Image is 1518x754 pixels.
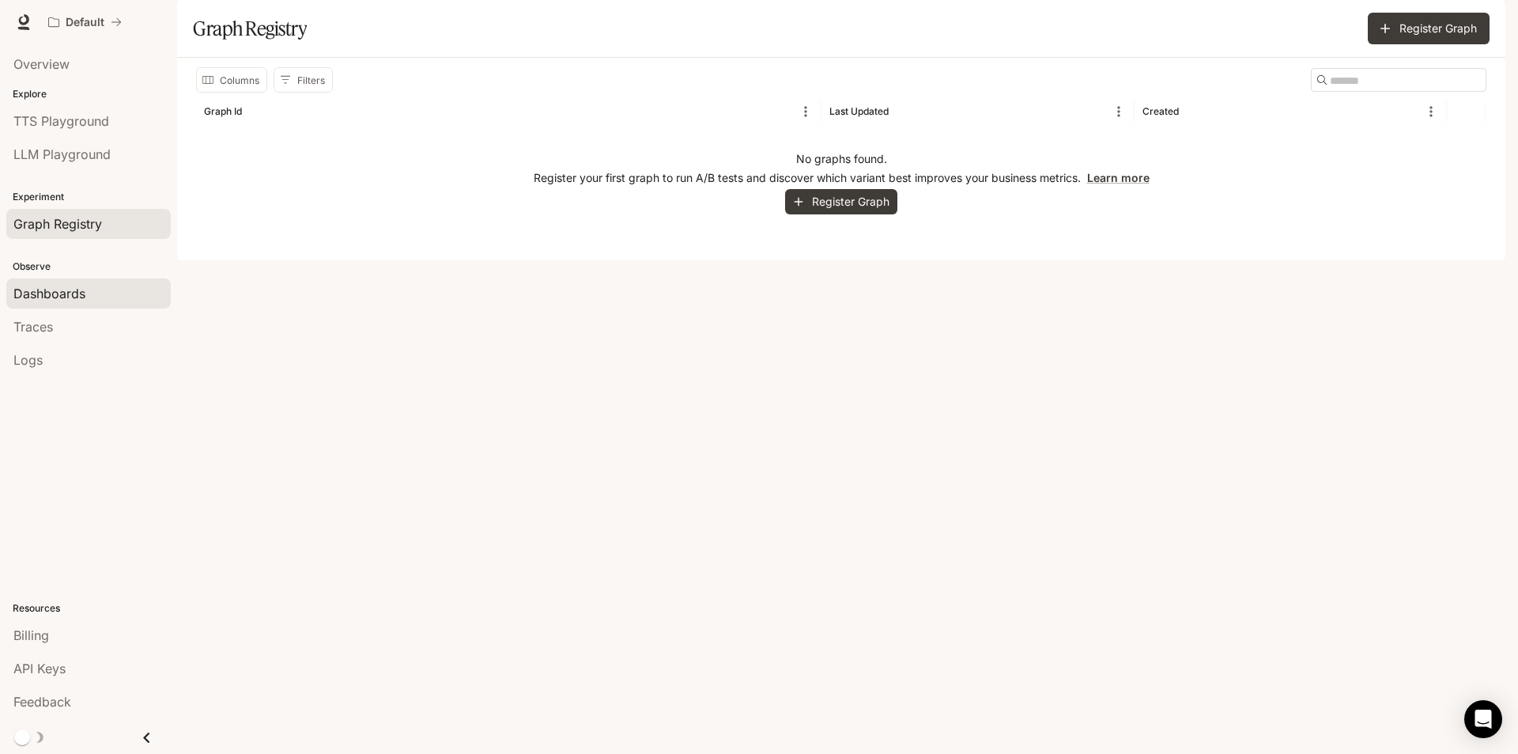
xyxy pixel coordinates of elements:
p: Register your first graph to run A/B tests and discover which variant best improves your business... [534,170,1150,186]
p: Default [66,16,104,29]
button: Select columns [196,67,267,93]
button: Sort [1180,100,1204,123]
div: Search [1311,68,1486,92]
p: No graphs found. [796,151,887,167]
div: Graph Id [204,105,242,117]
div: Open Intercom Messenger [1464,700,1502,738]
button: Menu [794,100,818,123]
div: Last Updated [829,105,889,117]
button: Sort [244,100,267,123]
button: Register Graph [1368,13,1490,44]
h1: Graph Registry [193,13,307,44]
button: Show filters [274,67,333,93]
button: All workspaces [41,6,129,38]
button: Register Graph [785,189,897,215]
a: Learn more [1087,171,1150,184]
button: Menu [1419,100,1443,123]
button: Sort [890,100,914,123]
button: Menu [1107,100,1131,123]
div: Created [1142,105,1179,117]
